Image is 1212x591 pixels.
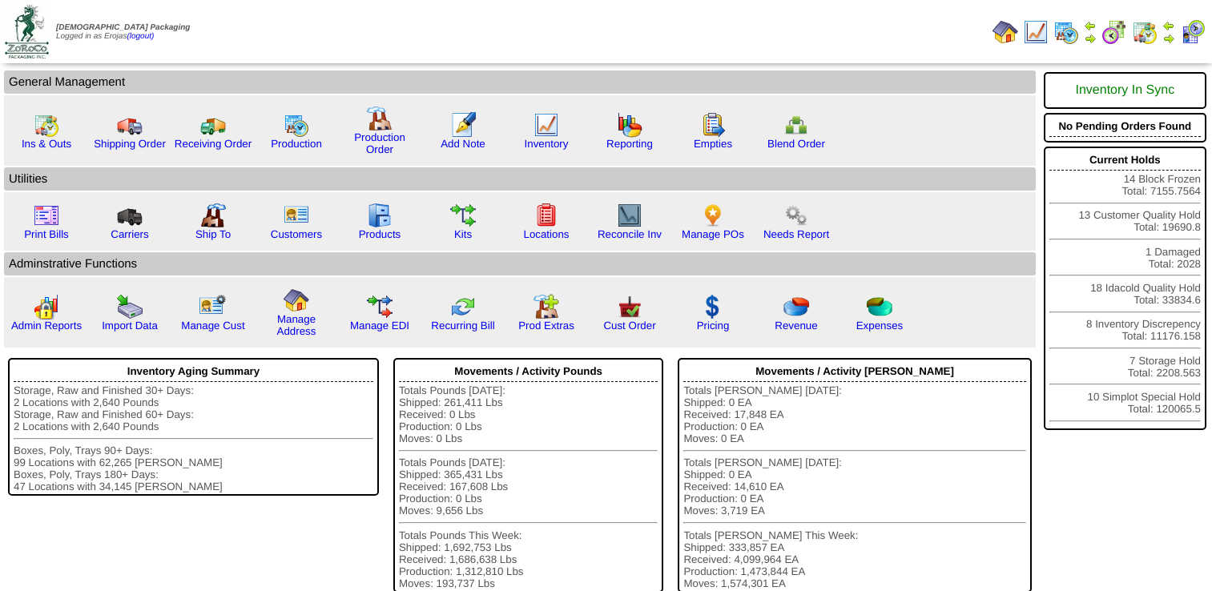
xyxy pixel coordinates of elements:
a: Production [271,138,322,150]
a: Reporting [606,138,653,150]
a: Manage POs [682,228,744,240]
a: Shipping Order [94,138,166,150]
img: dollar.gif [700,294,726,320]
a: Inventory [525,138,569,150]
img: line_graph.gif [534,112,559,138]
img: calendarblend.gif [1101,19,1127,45]
img: calendarprod.gif [284,112,309,138]
div: Inventory Aging Summary [14,361,373,382]
img: edi.gif [367,294,393,320]
img: truck.gif [117,112,143,138]
img: orders.gif [450,112,476,138]
div: No Pending Orders Found [1049,116,1201,137]
a: Recurring Bill [431,320,494,332]
a: Production Order [354,131,405,155]
img: line_graph.gif [1023,19,1049,45]
img: arrowright.gif [1084,32,1097,45]
img: zoroco-logo-small.webp [5,5,49,58]
a: Revenue [775,320,817,332]
img: network.png [783,112,809,138]
a: Needs Report [763,228,829,240]
a: Ins & Outs [22,138,71,150]
a: Manage EDI [350,320,409,332]
img: invoice2.gif [34,203,59,228]
img: calendarinout.gif [34,112,59,138]
div: Totals [PERSON_NAME] [DATE]: Shipped: 0 EA Received: 17,848 EA Production: 0 EA Moves: 0 EA Total... [683,384,1025,589]
img: arrowleft.gif [1084,19,1097,32]
td: Utilities [4,167,1036,191]
a: Manage Address [277,313,316,337]
img: workorder.gif [700,112,726,138]
a: Kits [454,228,472,240]
div: Storage, Raw and Finished 30+ Days: 2 Locations with 2,640 Pounds Storage, Raw and Finished 60+ D... [14,384,373,492]
img: arrowleft.gif [1162,19,1175,32]
a: Receiving Order [175,138,252,150]
img: home.gif [993,19,1018,45]
img: pie_chart2.png [867,294,892,320]
a: Carriers [111,228,148,240]
img: pie_chart.png [783,294,809,320]
a: Products [359,228,401,240]
img: cabinet.gif [367,203,393,228]
td: Adminstrative Functions [4,252,1036,275]
span: [DEMOGRAPHIC_DATA] Packaging [56,23,190,32]
a: Prod Extras [518,320,574,332]
img: graph2.png [34,294,59,320]
img: po.png [700,203,726,228]
a: Print Bills [24,228,69,240]
img: home.gif [284,287,309,313]
img: arrowright.gif [1162,32,1175,45]
img: cust_order.png [617,294,642,320]
img: line_graph2.gif [617,203,642,228]
td: General Management [4,70,1036,94]
span: Logged in as Erojas [56,23,190,41]
a: Add Note [441,138,485,150]
a: Customers [271,228,322,240]
img: locations.gif [534,203,559,228]
div: 14 Block Frozen Total: 7155.7564 13 Customer Quality Hold Total: 19690.8 1 Damaged Total: 2028 18... [1044,147,1206,430]
a: Blend Order [767,138,825,150]
img: customers.gif [284,203,309,228]
a: Expenses [856,320,904,332]
a: Empties [694,138,732,150]
img: managecust.png [199,294,228,320]
div: Movements / Activity Pounds [399,361,658,382]
a: Import Data [102,320,158,332]
a: Reconcile Inv [598,228,662,240]
div: Inventory In Sync [1049,75,1201,106]
a: Manage Cust [181,320,244,332]
img: calendarcustomer.gif [1180,19,1206,45]
img: calendarinout.gif [1132,19,1158,45]
img: truck2.gif [200,112,226,138]
img: workflow.gif [450,203,476,228]
img: workflow.png [783,203,809,228]
div: Current Holds [1049,150,1201,171]
img: graph.gif [617,112,642,138]
div: Movements / Activity [PERSON_NAME] [683,361,1025,382]
img: prodextras.gif [534,294,559,320]
a: Locations [523,228,569,240]
img: import.gif [117,294,143,320]
img: factory.gif [367,106,393,131]
a: Admin Reports [11,320,82,332]
div: Totals Pounds [DATE]: Shipped: 261,411 Lbs Received: 0 Lbs Production: 0 Lbs Moves: 0 Lbs Totals ... [399,384,658,589]
a: Pricing [697,320,730,332]
img: reconcile.gif [450,294,476,320]
img: calendarprod.gif [1053,19,1079,45]
img: factory2.gif [200,203,226,228]
a: Ship To [195,228,231,240]
a: (logout) [127,32,154,41]
a: Cust Order [603,320,655,332]
img: truck3.gif [117,203,143,228]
